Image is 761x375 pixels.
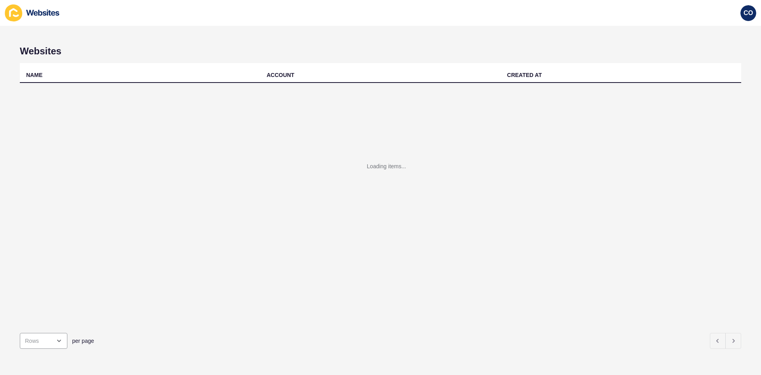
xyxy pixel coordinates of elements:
[20,333,67,349] div: open menu
[26,71,42,79] div: NAME
[744,9,753,17] span: CO
[72,337,94,345] span: per page
[507,71,542,79] div: CREATED AT
[367,162,406,170] div: Loading items...
[20,46,741,57] h1: Websites
[267,71,294,79] div: ACCOUNT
